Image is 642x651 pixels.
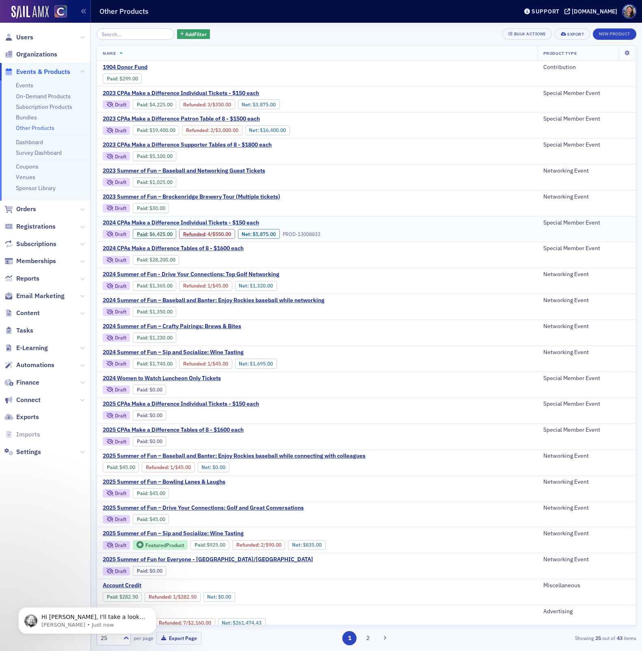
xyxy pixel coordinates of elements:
a: 2024 Summer of Fun – Baseball and Banter: Enjoy Rockies baseball while networking [103,297,324,304]
div: Special Member Event [543,115,630,123]
div: Net: $387500 [238,99,280,109]
span: : [137,102,149,108]
div: Thank you so much! [91,236,149,244]
div: Draft [103,385,130,394]
span: Email Marketing [16,292,65,301]
span: $1,230.00 [149,335,173,341]
span: Name [103,50,116,56]
span: $5,875.00 [253,231,276,237]
a: 2025 CPAs Make a Difference Individual Tickets - $150 each [103,400,259,408]
span: 2025 Summer of Fun – Bowling Lanes & Laughs [103,478,239,486]
div: Draft [103,437,130,446]
div: Draft [115,206,126,210]
span: Memberships [16,257,56,266]
div: Draft [103,359,130,368]
span: $4,225.00 [149,102,173,108]
div: Draft [103,411,130,420]
div: Networking Event [543,193,630,201]
div: Draft [103,307,130,316]
a: Paid [195,542,205,548]
div: Networking Event [543,452,630,460]
span: Orders [16,205,36,214]
div: joined the conversation [35,169,138,177]
a: Paid [137,257,147,263]
div: Networking Event [543,167,630,175]
span: Users [16,33,33,42]
div: Refunded: 1 - $136500 [179,281,232,291]
span: : [137,438,149,444]
div: Special Member Event [543,141,630,149]
a: Bundles [16,114,37,121]
div: Draft [115,102,126,107]
span: 1904 Donor Fund [103,64,239,71]
div: Close [143,3,157,18]
a: 2025 Summer of Fun – Baseball and Banter: Enjoy Rockies baseball while connecting with colleagues [103,452,365,460]
a: 2023 CPAs Make a Difference Individual Tickets - $150 each [103,90,359,97]
span: : [137,412,149,418]
button: 2 [361,631,375,645]
a: Reports [4,274,39,283]
a: 2024 Summer of Fun - Drive Your Connections: Top Golf Networking [103,271,318,278]
h1: [PERSON_NAME] [39,4,92,10]
div: Special Member Event [543,426,630,434]
div: Draft [115,154,126,159]
a: Venues [16,173,35,181]
div: Paid: 1 - $174000 [133,359,176,368]
span: 2025 Summer of Fun – Sip and Socialize: Wine Tasting [103,530,244,537]
b: [PERSON_NAME][EMAIL_ADDRESS][DOMAIN_NAME] [13,110,124,125]
span: 2023 Summer of Fun – Breckenridge Brewery Tour (Multiple tickets) [103,193,280,201]
a: 2023 Summer of Fun – Baseball and Networking Guest Tickets [103,167,265,175]
div: Draft [103,333,130,342]
b: [DATE] [20,138,41,145]
span: Subscriptions [16,240,56,249]
p: Active [39,10,56,18]
a: 2023 CPAs Make a Difference Patron Table of 8 - $1500 each [103,115,369,123]
a: New Product [593,30,636,37]
span: 2025 Summer of Fun for Everyone - Boulder/Longmont [103,556,313,563]
a: Refunded [146,464,168,470]
button: go back [5,3,21,19]
a: Paid [137,361,147,367]
div: Draft [115,232,126,236]
a: Orders [4,205,36,214]
span: : [137,153,149,159]
span: Automations [16,361,54,370]
a: Refunded [183,102,205,108]
div: Draft [103,230,130,238]
a: SailAMX [11,6,49,19]
span: 2024 Summer of Fun - Drive Your Connections: Top Golf Networking [103,271,279,278]
div: Net: $1640000 [245,125,290,135]
div: Net: $169500 [235,359,277,368]
span: 2024 Summer of Fun – Crafty Pairings: Brews & Bites [103,323,241,330]
div: I'll take a look [13,203,70,212]
span: 2025 CPAs Make a Difference Tables of 8 - $1600 each [103,426,244,434]
div: Draft [115,180,126,184]
a: Refunded [183,231,205,237]
div: Refunded: 1 - $174000 [179,359,232,368]
a: Exports [4,413,39,422]
a: Imports [4,430,40,439]
a: E-Learning [4,344,48,353]
a: Paid [137,516,147,522]
button: Start recording [52,266,58,273]
a: Refunded [159,620,181,626]
div: Contribution [543,64,630,71]
div: Paid: 0 - $135000 [133,307,176,317]
a: 2025 Summer of Fun – Sip and Socialize: Wine Tasting [103,530,366,537]
div: Paid: 4 - $642500 [133,229,176,239]
iframe: Intercom notifications message [6,590,169,647]
button: AddFilter [177,29,210,39]
span: Exports [16,413,39,422]
div: PROD-13008833 [283,231,320,237]
span: $1,695.00 [250,361,273,367]
a: Sponsor Library [16,184,56,192]
a: Paid [137,179,147,185]
div: Net: $587500 [238,229,280,239]
div: Paid: 0 - $102500 [133,177,176,187]
a: Memberships [4,257,56,266]
div: Paid: 0 - $510000 [133,151,176,161]
a: Paid [137,153,147,159]
span: Registrations [16,222,56,231]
